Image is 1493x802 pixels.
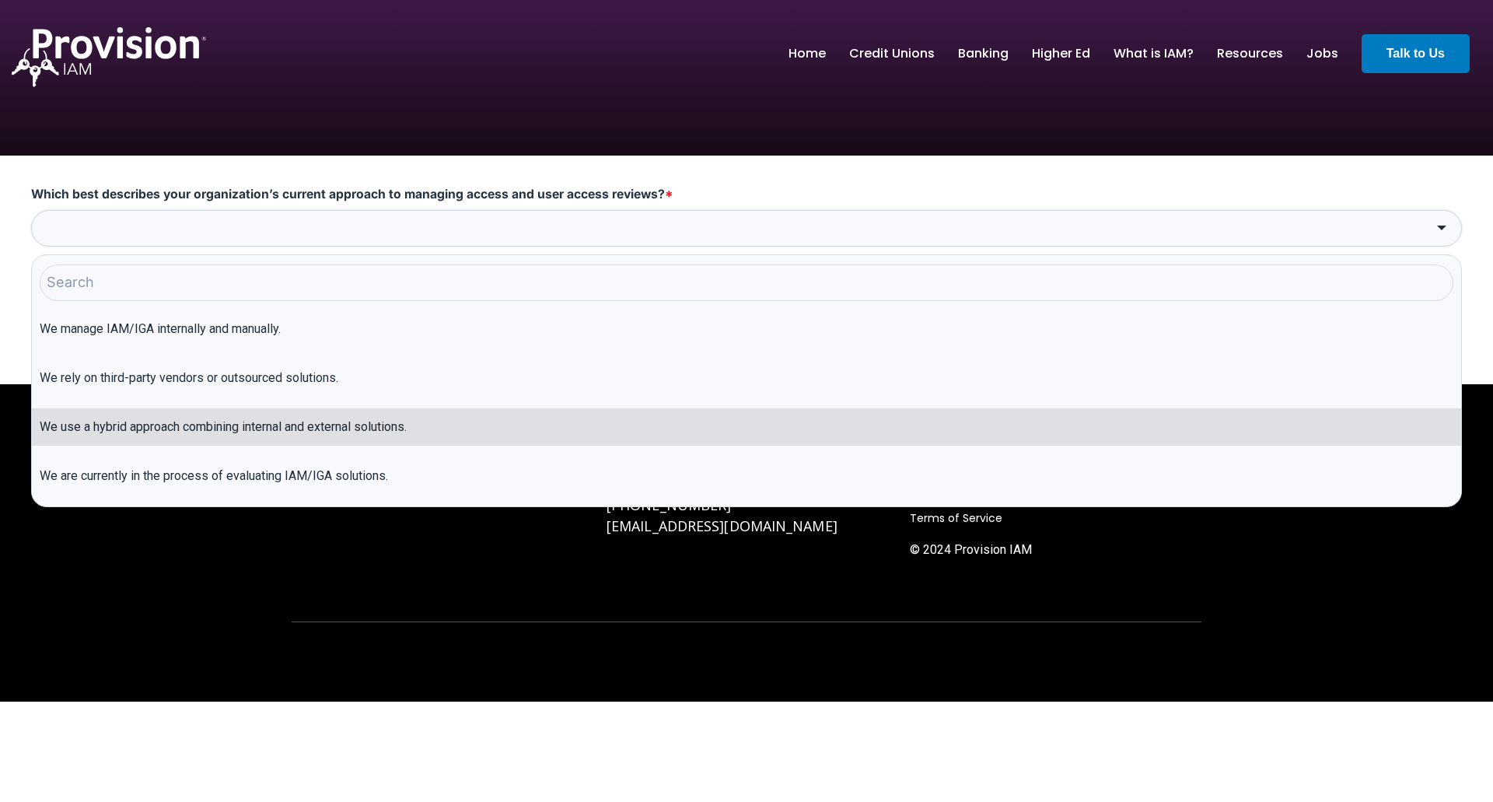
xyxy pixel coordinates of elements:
[910,510,1002,526] span: Terms of Service
[910,477,1190,567] div: Navigation Menu
[32,408,1461,446] li: We use a hybrid approach combining internal and external solutions.
[1386,47,1445,60] strong: Talk to Us
[1306,40,1338,67] a: Jobs
[910,542,1032,557] span: © 2024 Provision IAM
[1362,34,1470,73] a: Talk to Us
[788,40,826,67] a: Home
[849,40,935,67] a: Credit Unions
[32,359,1461,397] li: We rely on third-party vendors or outsourced solutions.
[1217,40,1283,67] a: Resources
[32,457,1461,495] li: We are currently in the process of evaluating IAM/IGA solutions.
[910,509,1010,527] a: Terms of Service
[12,27,206,87] img: ProvisionIAM-Logo-White
[607,517,837,535] a: [EMAIL_ADDRESS][DOMAIN_NAME]
[1114,40,1194,67] a: What is IAM?
[777,29,1350,79] nav: menu
[607,496,731,514] a: [PHONE_NUMBER]
[1032,40,1090,67] a: Higher Ed
[31,187,665,201] span: Which best describes your organization’s current approach to managing access and user access revi...
[32,310,1461,348] li: We manage IAM/IGA internally and manually.
[958,40,1009,67] a: Banking
[40,264,1453,301] input: Search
